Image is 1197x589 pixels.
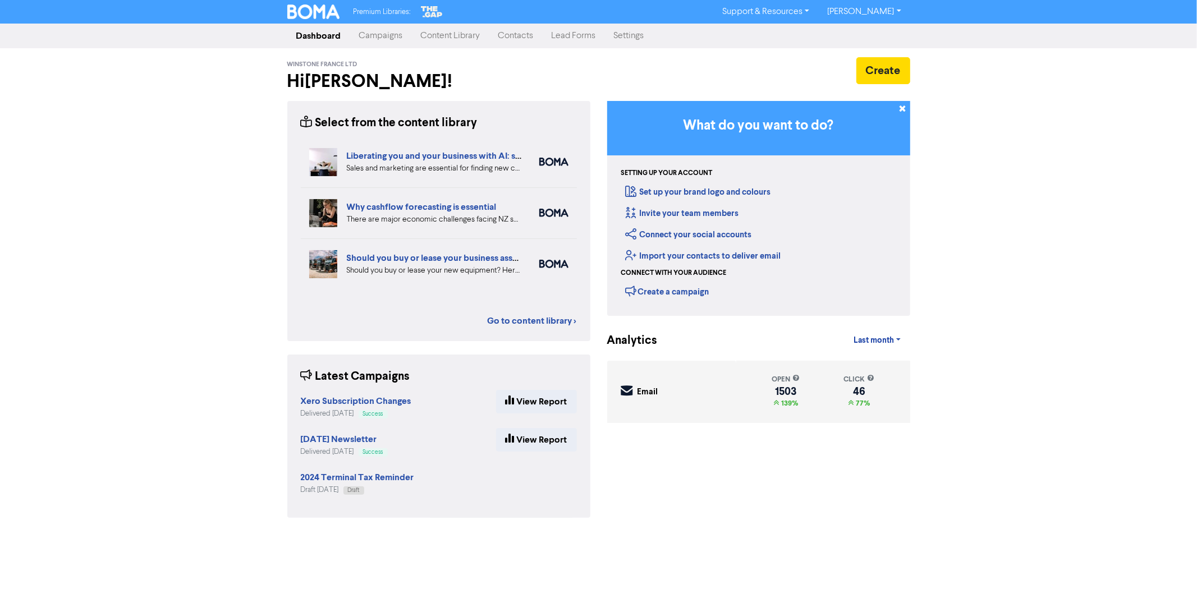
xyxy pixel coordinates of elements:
a: Set up your brand logo and colours [626,187,771,197]
div: Delivered [DATE] [301,408,411,419]
span: 139% [779,399,798,408]
div: There are major economic challenges facing NZ small business. How can detailed cashflow forecasti... [347,214,522,226]
strong: [DATE] Newsletter [301,434,377,445]
a: 2024 Terminal Tax Reminder [301,473,414,482]
div: 46 [843,387,874,396]
a: Why cashflow forecasting is essential [347,201,497,213]
span: Last month [854,335,894,346]
a: Invite your team members [626,208,739,219]
div: Connect with your audience [621,268,727,278]
strong: Xero Subscription Changes [301,395,411,407]
a: Contacts [489,25,543,47]
a: Liberating you and your business with AI: sales and marketing [347,150,590,162]
a: Connect your social accounts [626,229,752,240]
div: click [843,374,874,385]
a: Should you buy or lease your business assets? [347,252,529,264]
a: Support & Resources [713,3,818,21]
span: Winstone France Ltd [287,61,357,68]
div: Latest Campaigns [301,368,410,385]
a: Content Library [412,25,489,47]
a: Go to content library > [488,314,577,328]
a: Xero Subscription Changes [301,397,411,406]
div: Delivered [DATE] [301,447,388,457]
button: Create [856,57,910,84]
a: Dashboard [287,25,350,47]
img: boma_accounting [539,260,568,268]
div: open [772,374,800,385]
div: Should you buy or lease your new equipment? Here are some pros and cons of each. We also can revi... [347,265,522,277]
a: View Report [496,390,577,413]
img: boma [539,209,568,217]
h2: Hi [PERSON_NAME] ! [287,71,590,92]
div: Sales and marketing are essential for finding new customers but eat into your business time. We e... [347,163,522,174]
span: Draft [348,487,360,493]
a: Campaigns [350,25,412,47]
div: Create a campaign [626,283,709,300]
a: Last month [845,329,910,352]
div: Email [638,386,658,399]
span: Success [363,411,383,417]
a: Settings [605,25,653,47]
div: Select from the content library [301,114,478,132]
span: 77% [854,399,870,408]
a: View Report [496,428,577,452]
a: [PERSON_NAME] [818,3,910,21]
span: Success [363,449,383,455]
img: The Gap [419,4,444,19]
h3: What do you want to do? [624,118,893,134]
iframe: Chat Widget [1141,535,1197,589]
div: Getting Started in BOMA [607,101,910,316]
img: BOMA Logo [287,4,340,19]
div: Draft [DATE] [301,485,414,495]
a: Import your contacts to deliver email [626,251,781,261]
div: Analytics [607,332,644,349]
strong: 2024 Terminal Tax Reminder [301,472,414,483]
div: Setting up your account [621,168,713,178]
span: Premium Libraries: [353,8,410,16]
a: [DATE] Newsletter [301,435,377,444]
div: 1503 [772,387,800,396]
img: boma [539,158,568,166]
a: Lead Forms [543,25,605,47]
